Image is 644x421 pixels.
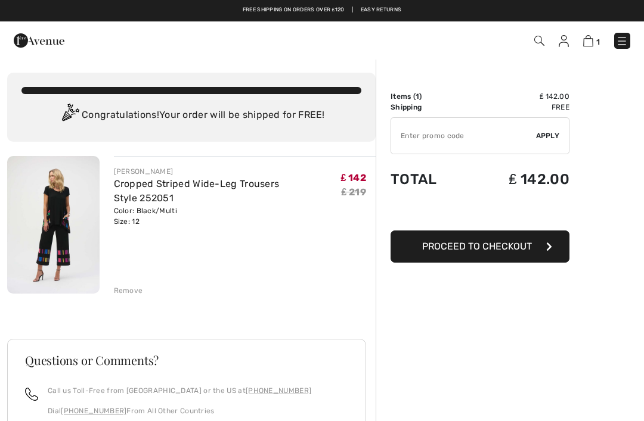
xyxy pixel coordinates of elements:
[246,386,311,395] a: [PHONE_NUMBER]
[391,230,569,263] button: Proceed to Checkout
[342,186,366,198] s: ₤ 219
[341,172,366,183] span: ₤ 142
[559,35,569,47] img: My Info
[468,159,569,199] td: ₤ 142.00
[583,35,593,46] img: Shopping Bag
[48,406,311,416] p: Dial From All Other Countries
[468,102,569,113] td: Free
[114,166,341,177] div: [PERSON_NAME]
[48,385,311,396] p: Call us Toll-Free from [GEOGRAPHIC_DATA] or the US at
[25,354,348,366] h3: Questions or Comments?
[14,34,64,45] a: 1ère Avenue
[7,156,100,294] img: Cropped Striped Wide-Leg Trousers Style 252051
[352,6,353,14] span: |
[583,33,600,48] a: 1
[361,6,402,14] a: Easy Returns
[391,118,536,154] input: Promo code
[616,35,628,47] img: Menu
[391,102,468,113] td: Shipping
[422,241,532,252] span: Proceed to Checkout
[14,29,64,52] img: 1ère Avenue
[391,199,569,226] iframe: PayPal
[21,104,361,127] div: Congratulations! Your order will be shipped for FREE!
[534,36,544,46] img: Search
[114,205,341,227] div: Color: Black/Multi Size: 12
[58,104,82,127] img: Congratulation2.svg
[391,91,468,102] td: Items ( )
[468,91,569,102] td: ₤ 142.00
[25,388,38,401] img: call
[416,92,419,101] span: 1
[536,130,560,141] span: Apply
[243,6,345,14] a: Free shipping on orders over ₤120
[61,407,126,415] a: [PHONE_NUMBER]
[391,159,468,199] td: Total
[114,285,143,296] div: Remove
[596,38,600,46] span: 1
[114,178,280,204] a: Cropped Striped Wide-Leg Trousers Style 252051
